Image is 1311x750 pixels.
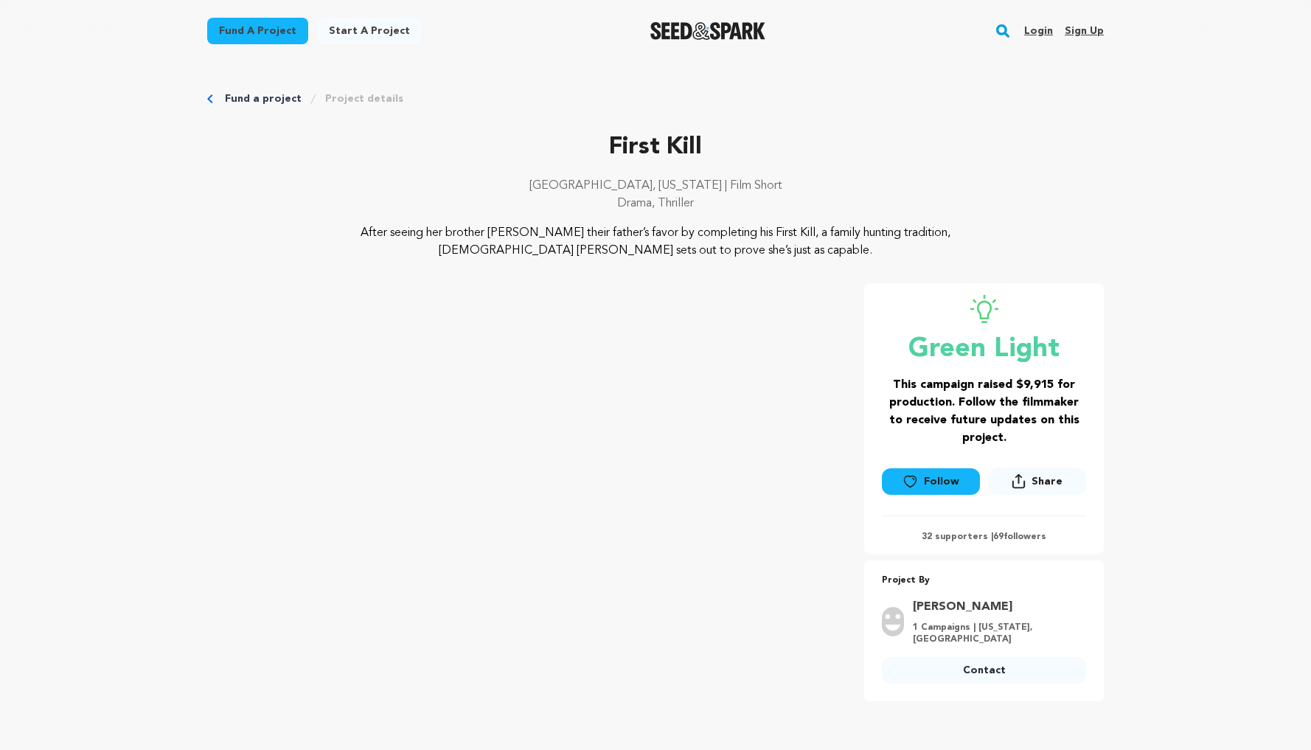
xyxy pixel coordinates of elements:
[1024,19,1053,43] a: Login
[1065,19,1104,43] a: Sign up
[207,130,1104,165] p: First Kill
[882,376,1086,447] h3: This campaign raised $9,915 for production. Follow the filmmaker to receive future updates on thi...
[325,91,403,106] a: Project details
[650,22,766,40] a: Seed&Spark Homepage
[882,468,979,495] a: Follow
[650,22,766,40] img: Seed&Spark Logo Dark Mode
[225,91,302,106] a: Fund a project
[913,598,1077,616] a: Goto Fleming Faith profile
[913,622,1077,645] p: 1 Campaigns | [US_STATE], [GEOGRAPHIC_DATA]
[297,224,1015,260] p: After seeing her brother [PERSON_NAME] their father’s favor by completing his First Kill, a famil...
[882,607,904,636] img: user.png
[882,657,1086,684] a: Contact
[207,177,1104,195] p: [GEOGRAPHIC_DATA], [US_STATE] | Film Short
[207,91,1104,106] div: Breadcrumb
[207,195,1104,212] p: Drama, Thriller
[882,335,1086,364] p: Green Light
[207,18,308,44] a: Fund a project
[1032,474,1063,489] span: Share
[882,531,1086,543] p: 32 supporters | followers
[317,18,422,44] a: Start a project
[882,572,1086,589] p: Project By
[989,468,1086,501] span: Share
[993,532,1004,541] span: 69
[989,468,1086,495] button: Share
